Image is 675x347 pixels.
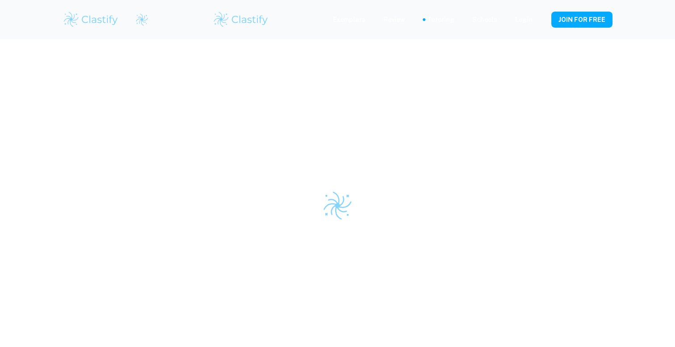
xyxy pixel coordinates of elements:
[427,15,454,25] a: Tutoring
[472,15,497,25] a: Schools
[212,11,269,29] img: Clastify logo
[130,13,149,26] a: Clastify logo
[540,17,544,22] button: Help and Feedback
[62,11,119,29] img: Clastify logo
[333,15,366,25] p: Exemplars
[551,12,612,28] button: JOIN FOR FREE
[383,15,405,25] p: Review
[322,190,353,221] img: Clastify logo
[135,13,149,26] img: Clastify logo
[515,15,533,25] a: Login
